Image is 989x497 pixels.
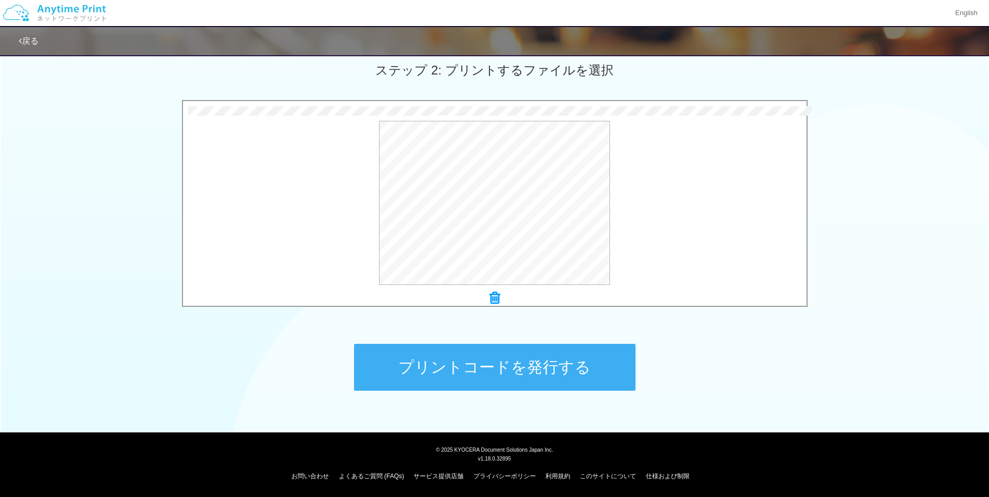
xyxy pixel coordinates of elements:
[413,473,463,480] a: サービス提供店舗
[375,63,613,77] span: ステップ 2: プリントするファイルを選択
[339,473,404,480] a: よくあるご質問 (FAQs)
[354,344,636,391] button: プリントコードを発行する
[436,446,553,453] span: © 2025 KYOCERA Document Solutions Japan Inc.
[478,455,511,462] span: v1.18.0.32895
[19,36,39,45] a: 戻る
[646,473,690,480] a: 仕様および制限
[473,473,536,480] a: プライバシーポリシー
[580,473,636,480] a: このサイトについて
[545,473,570,480] a: 利用規約
[291,473,329,480] a: お問い合わせ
